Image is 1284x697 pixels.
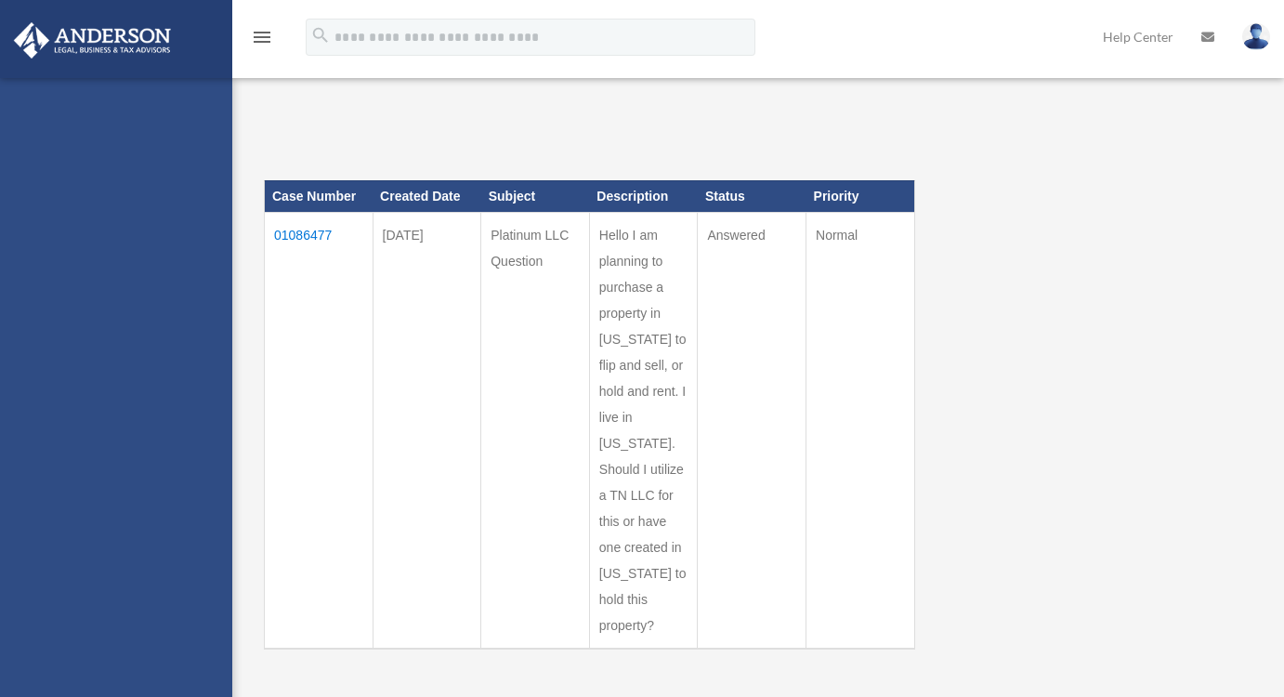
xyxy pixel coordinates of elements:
[1242,23,1270,50] img: User Pic
[806,212,915,649] td: Normal
[589,212,698,649] td: Hello I am planning to purchase a property in [US_STATE] to flip and sell, or hold and rent. I li...
[373,212,481,649] td: [DATE]
[265,212,373,649] td: 01086477
[698,212,806,649] td: Answered
[251,26,273,48] i: menu
[481,212,590,649] td: Platinum LLC Question
[806,180,915,212] th: Priority
[251,33,273,48] a: menu
[8,22,177,59] img: Anderson Advisors Platinum Portal
[481,180,590,212] th: Subject
[265,180,373,212] th: Case Number
[589,180,698,212] th: Description
[310,25,331,46] i: search
[698,180,806,212] th: Status
[373,180,481,212] th: Created Date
